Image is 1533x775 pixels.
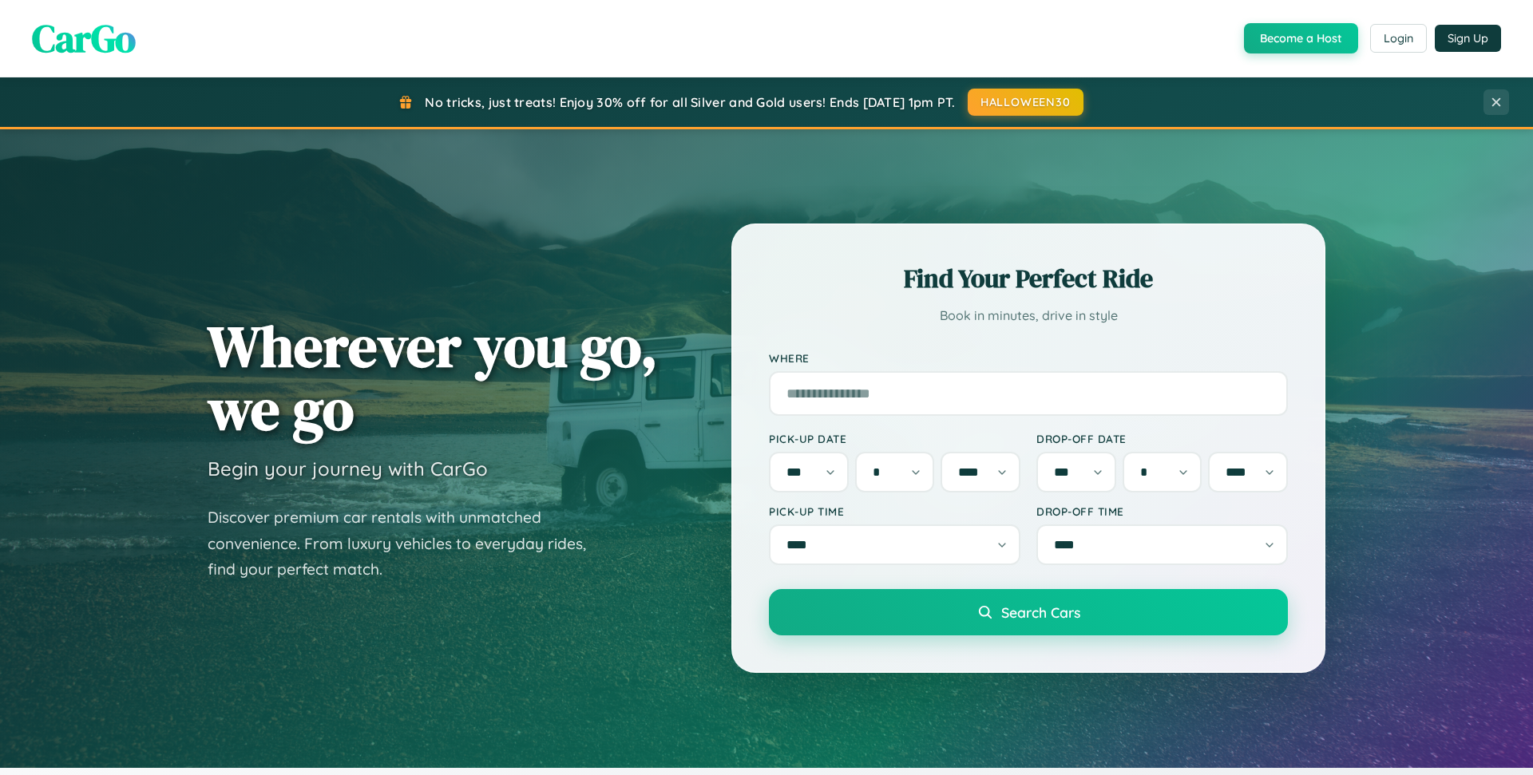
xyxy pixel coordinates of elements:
[769,432,1020,445] label: Pick-up Date
[32,12,136,65] span: CarGo
[769,351,1288,365] label: Where
[1036,432,1288,445] label: Drop-off Date
[769,589,1288,635] button: Search Cars
[208,457,488,480] h3: Begin your journey with CarGo
[769,261,1288,296] h2: Find Your Perfect Ride
[968,89,1083,116] button: HALLOWEEN30
[1435,25,1501,52] button: Sign Up
[769,304,1288,327] p: Book in minutes, drive in style
[1001,603,1080,621] span: Search Cars
[769,504,1020,518] label: Pick-up Time
[425,94,955,110] span: No tricks, just treats! Enjoy 30% off for all Silver and Gold users! Ends [DATE] 1pm PT.
[208,314,658,441] h1: Wherever you go, we go
[1244,23,1358,53] button: Become a Host
[1370,24,1427,53] button: Login
[208,504,607,583] p: Discover premium car rentals with unmatched convenience. From luxury vehicles to everyday rides, ...
[1036,504,1288,518] label: Drop-off Time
